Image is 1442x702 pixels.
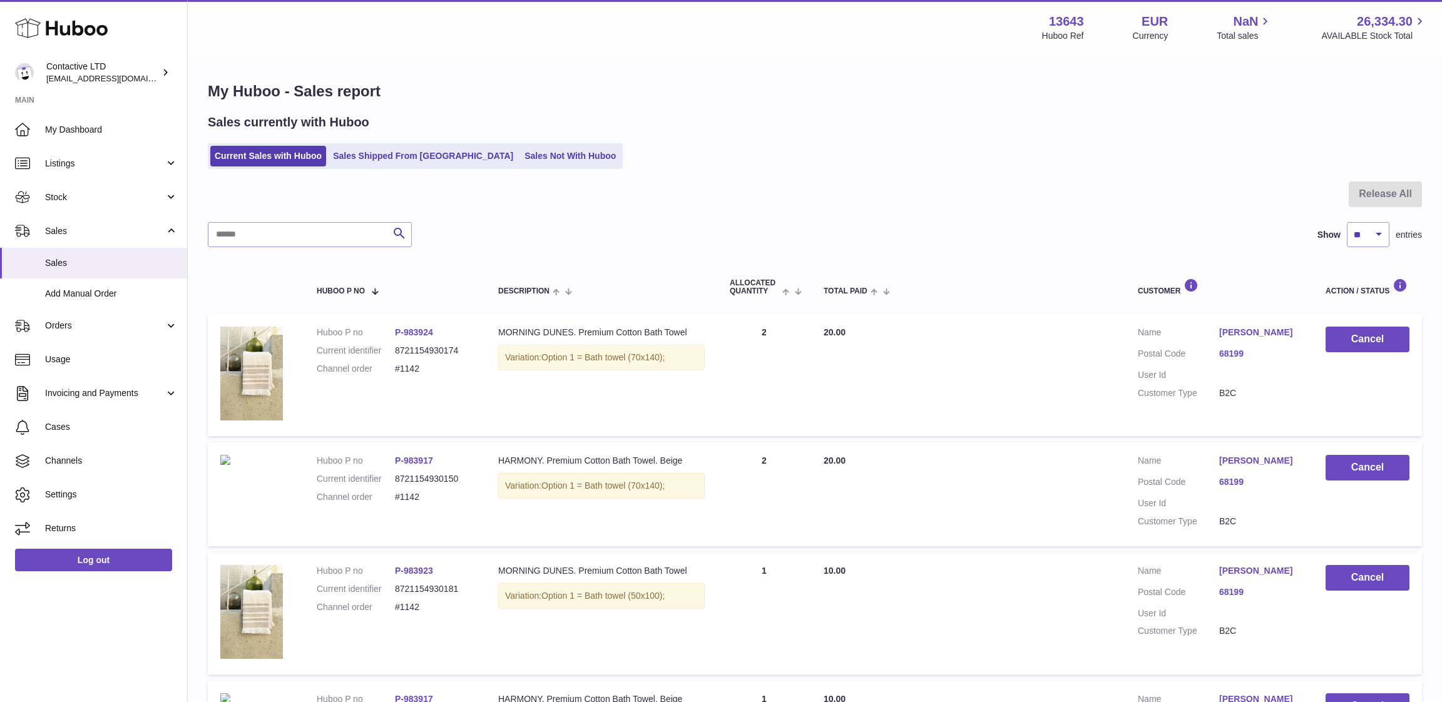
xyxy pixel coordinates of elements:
[45,225,165,237] span: Sales
[498,287,550,295] span: Description
[395,601,473,613] dd: #1142
[1138,565,1219,580] dt: Name
[541,481,665,491] span: Option 1 = Bath towel (70x140);
[46,61,159,84] div: Contactive LTD
[220,565,283,659] img: morning_dunes_premium_cotton_bath_towel_2.jpg
[1326,278,1409,295] div: Action / Status
[1049,13,1084,30] strong: 13643
[1326,565,1409,591] button: Cancel
[210,146,326,166] a: Current Sales with Huboo
[317,327,395,338] dt: Huboo P no
[1317,229,1341,241] label: Show
[1138,327,1219,342] dt: Name
[1396,229,1422,241] span: entries
[824,287,867,295] span: Total paid
[1219,348,1301,360] a: 68199
[1042,30,1084,42] div: Huboo Ref
[317,345,395,357] dt: Current identifier
[541,591,665,601] span: Option 1 = Bath towel (50x100);
[208,114,369,131] h2: Sales currently with Huboo
[1138,387,1219,399] dt: Customer Type
[15,549,172,571] a: Log out
[1217,30,1272,42] span: Total sales
[317,583,395,595] dt: Current identifier
[1142,13,1168,30] strong: EUR
[220,327,283,420] img: morning_dunes_premium_cotton_bath_towel_2.jpg
[1357,13,1413,30] span: 26,334.30
[317,363,395,375] dt: Channel order
[317,565,395,577] dt: Huboo P no
[45,489,178,501] span: Settings
[317,287,365,295] span: Huboo P no
[317,601,395,613] dt: Channel order
[45,320,165,332] span: Orders
[1326,455,1409,481] button: Cancel
[1138,348,1219,363] dt: Postal Code
[45,387,165,399] span: Invoicing and Payments
[498,327,705,338] div: MORNING DUNES. Premium Cotton Bath Towel
[45,124,178,136] span: My Dashboard
[498,565,705,577] div: MORNING DUNES. Premium Cotton Bath Towel
[1138,369,1219,381] dt: User Id
[1219,387,1301,399] dd: B2C
[317,491,395,503] dt: Channel order
[1219,586,1301,598] a: 68199
[317,473,395,485] dt: Current identifier
[498,455,705,467] div: HARMONY. Premium Cotton Bath Towel. Beige
[395,363,473,375] dd: #1142
[1219,565,1301,577] a: [PERSON_NAME]
[1326,327,1409,352] button: Cancel
[45,455,178,467] span: Channels
[717,552,811,674] td: 1
[395,583,473,595] dd: 8721154930181
[1219,625,1301,637] dd: B2C
[1219,455,1301,467] a: [PERSON_NAME]
[1138,625,1219,637] dt: Customer Type
[45,421,178,433] span: Cases
[395,455,433,465] a: P-983917
[329,146,518,166] a: Sales Shipped From [GEOGRAPHIC_DATA]
[1321,13,1427,42] a: 26,334.30 AVAILABLE Stock Total
[541,352,665,362] span: Option 1 = Bath towel (70x140);
[395,491,473,503] dd: #1142
[1138,586,1219,601] dt: Postal Code
[730,279,779,295] span: ALLOCATED Quantity
[717,314,811,436] td: 2
[1138,608,1219,619] dt: User Id
[45,158,165,170] span: Listings
[824,327,846,337] span: 20.00
[317,455,395,467] dt: Huboo P no
[45,522,178,534] span: Returns
[520,146,620,166] a: Sales Not With Huboo
[824,566,846,576] span: 10.00
[1233,13,1258,30] span: NaN
[1219,516,1301,527] dd: B2C
[1138,455,1219,470] dt: Name
[1217,13,1272,42] a: NaN Total sales
[46,73,184,83] span: [EMAIL_ADDRESS][DOMAIN_NAME]
[498,473,705,499] div: Variation:
[395,566,433,576] a: P-983923
[45,191,165,203] span: Stock
[395,327,433,337] a: P-983924
[1138,516,1219,527] dt: Customer Type
[1321,30,1427,42] span: AVAILABLE Stock Total
[498,583,705,609] div: Variation:
[45,257,178,269] span: Sales
[717,442,811,546] td: 2
[220,455,230,465] img: harmony_premium_cotton_bath_towel_beige_2.jpg
[395,473,473,485] dd: 8721154930150
[208,81,1422,101] h1: My Huboo - Sales report
[1138,497,1219,509] dt: User Id
[824,455,846,465] span: 20.00
[395,345,473,357] dd: 8721154930174
[1138,278,1301,295] div: Customer
[1219,476,1301,488] a: 68199
[1138,476,1219,491] dt: Postal Code
[1133,30,1168,42] div: Currency
[45,354,178,365] span: Usage
[1219,327,1301,338] a: [PERSON_NAME]
[15,63,34,82] img: soul@SOWLhome.com
[45,288,178,300] span: Add Manual Order
[498,345,705,370] div: Variation:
